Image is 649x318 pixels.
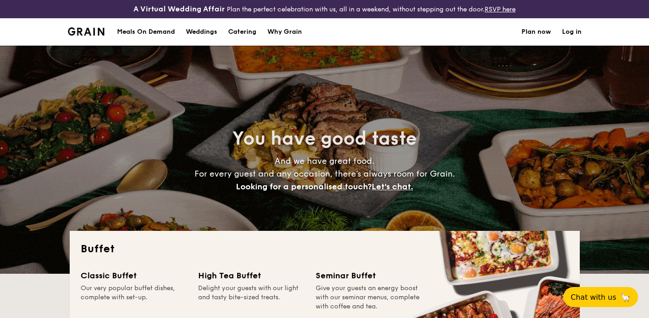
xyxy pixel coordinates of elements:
[108,4,541,15] div: Plan the perfect celebration with us, all in a weekend, without stepping out the door.
[180,18,223,46] a: Weddings
[81,242,569,256] h2: Buffet
[521,18,551,46] a: Plan now
[117,18,175,46] div: Meals On Demand
[228,18,256,46] h1: Catering
[68,27,105,36] a: Logotype
[112,18,180,46] a: Meals On Demand
[620,292,631,302] span: 🦙
[563,287,638,307] button: Chat with us🦙
[267,18,302,46] div: Why Grain
[133,4,225,15] h4: A Virtual Wedding Affair
[81,269,187,282] div: Classic Buffet
[485,5,516,13] a: RSVP here
[571,293,616,302] span: Chat with us
[232,128,417,150] span: You have good taste
[194,156,455,192] span: And we have great food. For every guest and any occasion, there’s always room for Grain.
[316,284,422,311] div: Give your guests an energy boost with our seminar menus, complete with coffee and tea.
[223,18,262,46] a: Catering
[81,284,187,311] div: Our very popular buffet dishes, complete with set-up.
[562,18,582,46] a: Log in
[198,284,305,311] div: Delight your guests with our light and tasty bite-sized treats.
[68,27,105,36] img: Grain
[198,269,305,282] div: High Tea Buffet
[262,18,307,46] a: Why Grain
[186,18,217,46] div: Weddings
[316,269,422,282] div: Seminar Buffet
[236,182,372,192] span: Looking for a personalised touch?
[372,182,413,192] span: Let's chat.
